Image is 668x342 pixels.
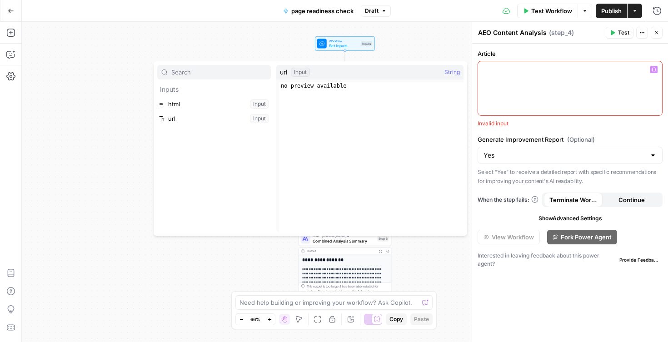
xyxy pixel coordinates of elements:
[596,4,627,18] button: Publish
[478,230,540,244] button: View Workflow
[618,29,629,37] span: Test
[618,195,645,204] span: Continue
[478,135,663,144] label: Generate Improvement Report
[616,254,663,265] button: Provide Feedback
[280,68,287,77] span: url
[619,256,659,263] span: Provide Feedback
[313,234,375,239] span: LLM · [PERSON_NAME] 4
[157,97,271,111] button: Select variable html
[291,68,310,77] div: Input
[561,233,612,242] span: Fork Power Agent
[171,68,267,77] input: Search
[291,6,354,15] span: page readiness check
[478,49,663,58] label: Article
[603,193,661,207] button: Continue
[329,43,359,49] span: Set Inputs
[386,313,407,325] button: Copy
[313,238,375,244] span: Combined Analysis Summary
[567,135,595,144] span: (Optional)
[478,168,663,185] p: Select "Yes" to receive a detailed report with specific recommendations for improving your conten...
[377,236,389,242] div: Step 6
[307,249,375,254] div: Output
[606,27,633,39] button: Test
[601,6,622,15] span: Publish
[538,214,602,223] span: Show Advanced Settings
[361,5,391,17] button: Draft
[278,4,359,18] button: page readiness check
[444,68,460,77] span: String
[549,195,597,204] span: Terminate Workflow
[307,284,389,293] div: This output is too large & has been abbreviated for review. to view the full content.
[547,230,617,244] button: Fork Power Agent
[478,119,663,128] div: Invalid input
[329,39,359,44] span: Workflow
[517,4,578,18] button: Test Workflow
[531,6,572,15] span: Test Workflow
[478,252,663,268] div: Interested in leaving feedback about this power agent?
[410,313,433,325] button: Paste
[478,28,547,37] textarea: AEO Content Analysis
[365,7,379,15] span: Draft
[299,36,391,51] div: WorkflowSet InputsInputs
[549,28,574,37] span: ( step_4 )
[318,289,340,293] span: Copy the output
[478,196,538,204] a: When the step fails:
[492,233,534,242] span: View Workflow
[250,316,260,323] span: 66%
[344,51,346,68] g: Edge from start to step_4
[414,315,429,323] span: Paste
[157,111,271,126] button: Select variable url
[484,151,646,160] input: Yes
[361,41,372,46] div: Inputs
[389,315,403,323] span: Copy
[157,82,271,97] p: Inputs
